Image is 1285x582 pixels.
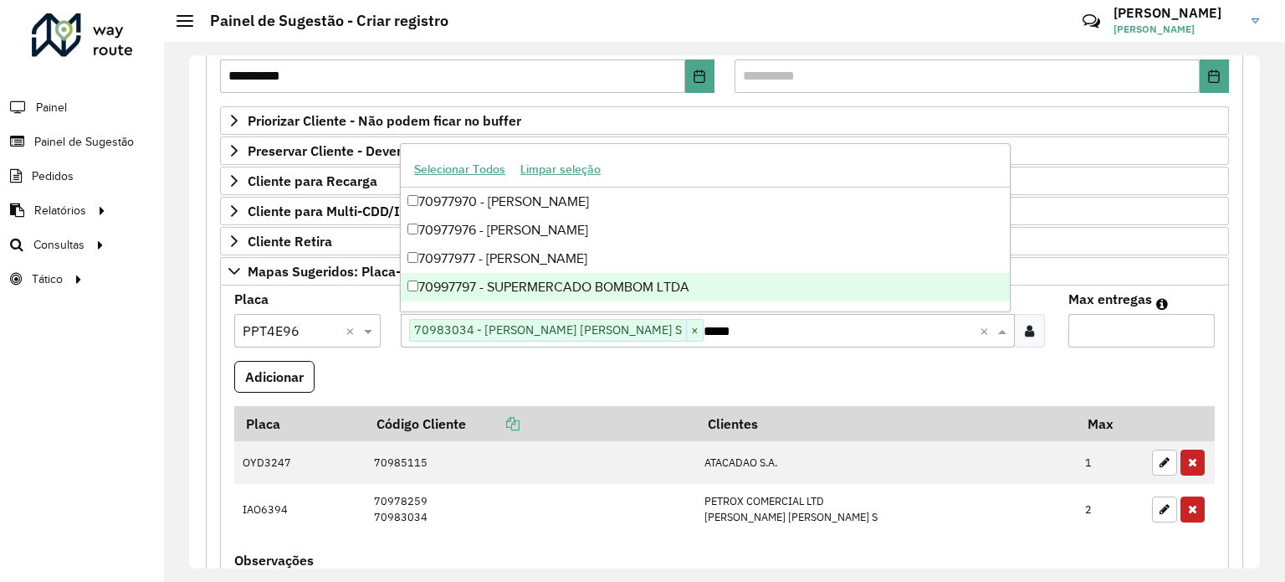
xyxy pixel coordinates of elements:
[1113,5,1239,21] h3: [PERSON_NAME]
[365,406,696,441] th: Código Cliente
[1077,441,1144,485] td: 1
[1077,484,1144,533] td: 2
[513,157,608,183] button: Limpar seleção
[32,270,63,288] span: Tático
[220,227,1229,255] a: Cliente Retira
[248,265,444,278] span: Mapas Sugeridos: Placa-Cliente
[33,236,84,254] span: Consultas
[346,321,360,341] span: Clear all
[248,234,332,248] span: Cliente Retira
[1068,289,1152,309] label: Max entregas
[234,441,365,485] td: OYD3247
[1200,59,1229,93] button: Choose Date
[220,106,1229,135] a: Priorizar Cliente - Não podem ficar no buffer
[410,320,686,340] span: 70983034 - [PERSON_NAME] [PERSON_NAME] S
[1077,406,1144,441] th: Max
[466,415,520,432] a: Copiar
[220,136,1229,165] a: Preservar Cliente - Devem ficar no buffer, não roteirizar
[32,167,74,185] span: Pedidos
[401,216,1010,245] div: 70977976 - [PERSON_NAME]
[248,204,484,218] span: Cliente para Multi-CDD/Internalização
[400,143,1011,312] ng-dropdown-panel: Options list
[36,99,67,116] span: Painel
[696,484,1077,533] td: PETROX COMERCIAL LTD [PERSON_NAME] [PERSON_NAME] S
[1113,22,1239,37] span: [PERSON_NAME]
[401,245,1010,273] div: 70977977 - [PERSON_NAME]
[685,59,714,93] button: Choose Date
[193,12,448,30] h2: Painel de Sugestão - Criar registro
[234,484,365,533] td: IAO6394
[248,114,521,127] span: Priorizar Cliente - Não podem ficar no buffer
[34,202,86,219] span: Relatórios
[401,188,1010,216] div: 70977970 - [PERSON_NAME]
[696,406,1077,441] th: Clientes
[220,197,1229,225] a: Cliente para Multi-CDD/Internalização
[365,441,696,485] td: 70985115
[34,133,134,151] span: Painel de Sugestão
[365,484,696,533] td: 70978259 70983034
[686,321,703,341] span: ×
[234,550,314,570] label: Observações
[980,321,994,341] span: Clear all
[1156,297,1168,311] em: Máximo de clientes que serão colocados na mesma rota com os clientes informados
[1073,3,1109,39] a: Contato Rápido
[401,273,1010,301] div: 70997797 - SUPERMERCADO BOMBOM LTDA
[234,406,365,441] th: Placa
[234,361,315,393] button: Adicionar
[248,174,377,188] span: Cliente para Recarga
[220,167,1229,195] a: Cliente para Recarga
[220,257,1229,286] a: Mapas Sugeridos: Placa-Cliente
[234,289,269,309] label: Placa
[248,144,588,157] span: Preservar Cliente - Devem ficar no buffer, não roteirizar
[696,441,1077,485] td: ATACADAO S.A.
[407,157,513,183] button: Selecionar Todos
